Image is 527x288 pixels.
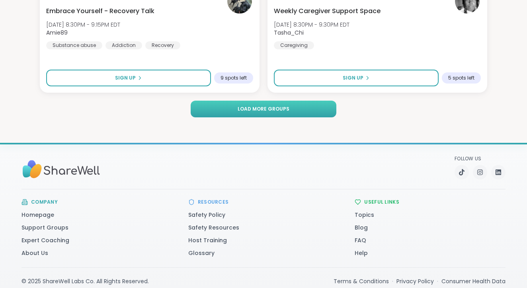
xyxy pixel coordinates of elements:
a: About Us [21,249,48,257]
a: Expert Coaching [21,236,69,244]
a: Topics [355,211,374,219]
span: [DATE] 8:30PM - 9:15PM EDT [46,21,120,29]
span: Load more groups [238,105,289,113]
span: Sign Up [115,74,136,82]
a: Privacy Policy [396,277,434,285]
span: · [392,277,393,285]
div: Recovery [145,41,180,49]
a: Homepage [21,211,54,219]
a: Safety Policy [188,211,225,219]
div: Addiction [105,41,142,49]
b: Amie89 [46,29,68,37]
button: Load more groups [191,101,337,117]
span: 9 spots left [221,75,247,81]
a: Instagram [473,165,487,179]
a: Host Training [188,236,227,244]
a: Safety Resources [188,224,239,232]
button: Sign Up [46,70,211,86]
a: Terms & Conditions [334,277,389,285]
img: Sharewell [21,156,101,182]
h3: Useful Links [364,199,399,205]
div: © 2025 ShareWell Labs Co. All Rights Reserved. [21,277,149,285]
a: Support Groups [21,224,68,232]
p: Follow Us [455,156,506,162]
a: Blog [355,224,368,232]
a: Help [355,249,368,257]
button: Sign Up [274,70,439,86]
span: 5 spots left [448,75,474,81]
h3: Company [31,199,58,205]
a: FAQ [355,236,366,244]
a: Glossary [188,249,215,257]
a: LinkedIn [491,165,506,179]
div: Substance abuse [46,41,102,49]
div: Caregiving [274,41,314,49]
b: Tasha_Chi [274,29,304,37]
h3: Resources [198,199,229,205]
span: Sign Up [343,74,363,82]
a: TikTok [455,165,469,179]
a: Consumer Health Data [441,277,506,285]
span: Weekly Caregiver Support Space [274,6,381,16]
span: [DATE] 8:30PM - 9:30PM EDT [274,21,349,29]
span: Embrace Yourself - Recovery Talk [46,6,154,16]
span: · [437,277,438,285]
